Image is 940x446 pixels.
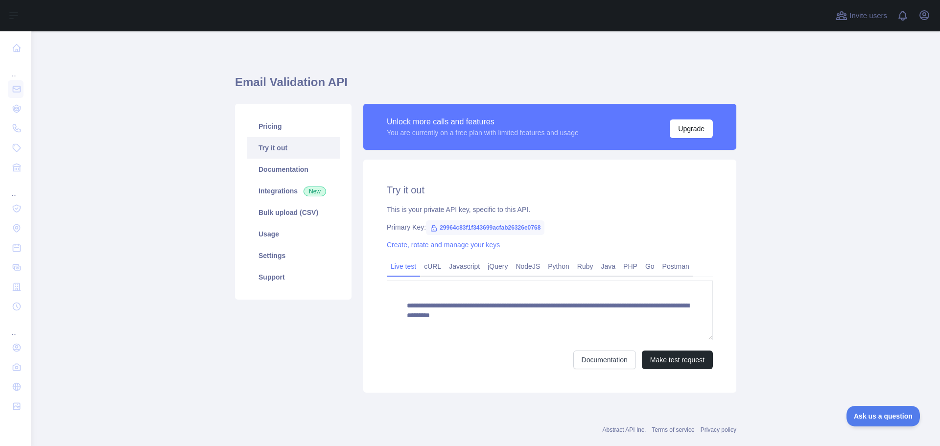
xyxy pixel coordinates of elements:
[512,258,544,274] a: NodeJS
[247,266,340,288] a: Support
[387,205,713,214] div: This is your private API key, specific to this API.
[8,178,23,198] div: ...
[8,317,23,337] div: ...
[387,128,579,138] div: You are currently on a free plan with limited features and usage
[387,258,420,274] a: Live test
[652,426,694,433] a: Terms of service
[484,258,512,274] a: jQuery
[235,74,736,98] h1: Email Validation API
[247,180,340,202] a: Integrations New
[603,426,646,433] a: Abstract API Inc.
[445,258,484,274] a: Javascript
[247,116,340,137] a: Pricing
[304,187,326,196] span: New
[641,258,658,274] a: Go
[387,222,713,232] div: Primary Key:
[573,351,636,369] a: Documentation
[701,426,736,433] a: Privacy policy
[846,406,920,426] iframe: Toggle Customer Support
[597,258,620,274] a: Java
[658,258,693,274] a: Postman
[619,258,641,274] a: PHP
[247,245,340,266] a: Settings
[544,258,573,274] a: Python
[642,351,713,369] button: Make test request
[247,159,340,180] a: Documentation
[247,223,340,245] a: Usage
[387,116,579,128] div: Unlock more calls and features
[387,241,500,249] a: Create, rotate and manage your keys
[420,258,445,274] a: cURL
[426,220,544,235] span: 29964c83f1f343699acfab26326e0768
[573,258,597,274] a: Ruby
[387,183,713,197] h2: Try it out
[834,8,889,23] button: Invite users
[247,137,340,159] a: Try it out
[247,202,340,223] a: Bulk upload (CSV)
[8,59,23,78] div: ...
[849,10,887,22] span: Invite users
[670,119,713,138] button: Upgrade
